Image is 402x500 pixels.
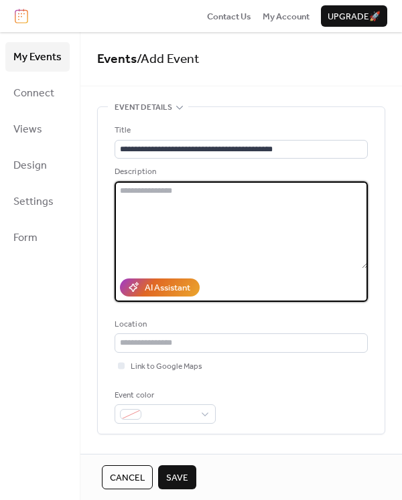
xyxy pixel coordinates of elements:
[115,124,365,137] div: Title
[120,278,200,296] button: AI Assistant
[110,471,145,485] span: Cancel
[145,281,190,295] div: AI Assistant
[5,223,70,252] a: Form
[13,228,38,249] span: Form
[5,187,70,216] a: Settings
[263,10,310,23] span: My Account
[115,450,172,464] span: Date and time
[15,9,28,23] img: logo
[137,47,200,72] span: / Add Event
[13,191,54,213] span: Settings
[97,47,137,72] a: Events
[13,83,54,104] span: Connect
[328,10,381,23] span: Upgrade 🚀
[131,360,202,373] span: Link to Google Maps
[5,78,70,108] a: Connect
[13,155,47,177] span: Design
[158,465,196,489] button: Save
[5,42,70,72] a: My Events
[115,165,365,179] div: Description
[207,9,251,23] a: Contact Us
[263,9,310,23] a: My Account
[13,47,62,68] span: My Events
[115,318,365,331] div: Location
[321,5,387,27] button: Upgrade🚀
[115,101,172,114] span: Event details
[102,465,153,489] button: Cancel
[207,10,251,23] span: Contact Us
[166,471,188,485] span: Save
[5,151,70,180] a: Design
[5,114,70,144] a: Views
[115,389,213,402] div: Event color
[13,119,42,141] span: Views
